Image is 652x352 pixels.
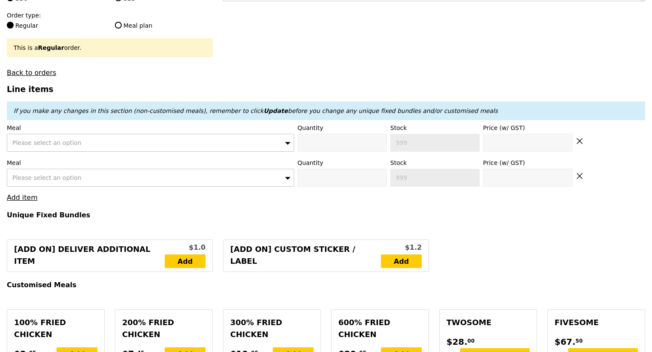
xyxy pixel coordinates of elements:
[7,21,105,30] label: Regular
[12,139,81,146] span: Please select an option
[467,338,475,344] span: 00
[263,107,288,114] b: Update
[297,159,387,167] label: Quantity
[483,159,572,167] label: Price (w/ GST)
[14,43,206,52] div: This is a order.
[230,243,381,268] div: [Add on] Custom Sticker / Label
[575,338,583,344] span: 50
[555,317,638,329] div: Fivesome
[297,124,387,132] label: Quantity
[7,281,645,289] h4: Customised Meals
[446,335,467,348] span: $28.
[7,211,645,219] h4: Unique Fixed Bundles
[338,317,422,340] div: 600% Fried Chicken
[14,243,165,268] div: [Add on] Deliver Additional Item
[230,317,314,340] div: 300% Fried Chicken
[7,69,56,77] a: Back to orders
[483,124,572,132] label: Price (w/ GST)
[165,254,206,268] a: Add
[7,193,37,202] a: Add item
[165,242,206,253] div: $1.0
[381,242,422,253] div: $1.2
[38,44,64,51] b: Regular
[12,174,81,181] span: Please select an option
[14,317,97,340] div: 100% Fried Chicken
[390,159,480,167] label: Stock
[446,317,530,329] div: Twosome
[115,21,213,30] label: Meal plan
[381,254,422,268] a: Add
[7,85,645,94] h3: Line items
[7,124,294,132] label: Meal
[14,107,498,114] em: If you make any changes in this section (non-customised meals), remember to click before you chan...
[7,11,213,20] label: Order type:
[122,317,206,340] div: 200% Fried Chicken
[7,22,14,29] input: Regular
[555,335,575,348] span: $67.
[7,159,294,167] label: Meal
[390,124,480,132] label: Stock
[115,22,122,29] input: Meal plan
